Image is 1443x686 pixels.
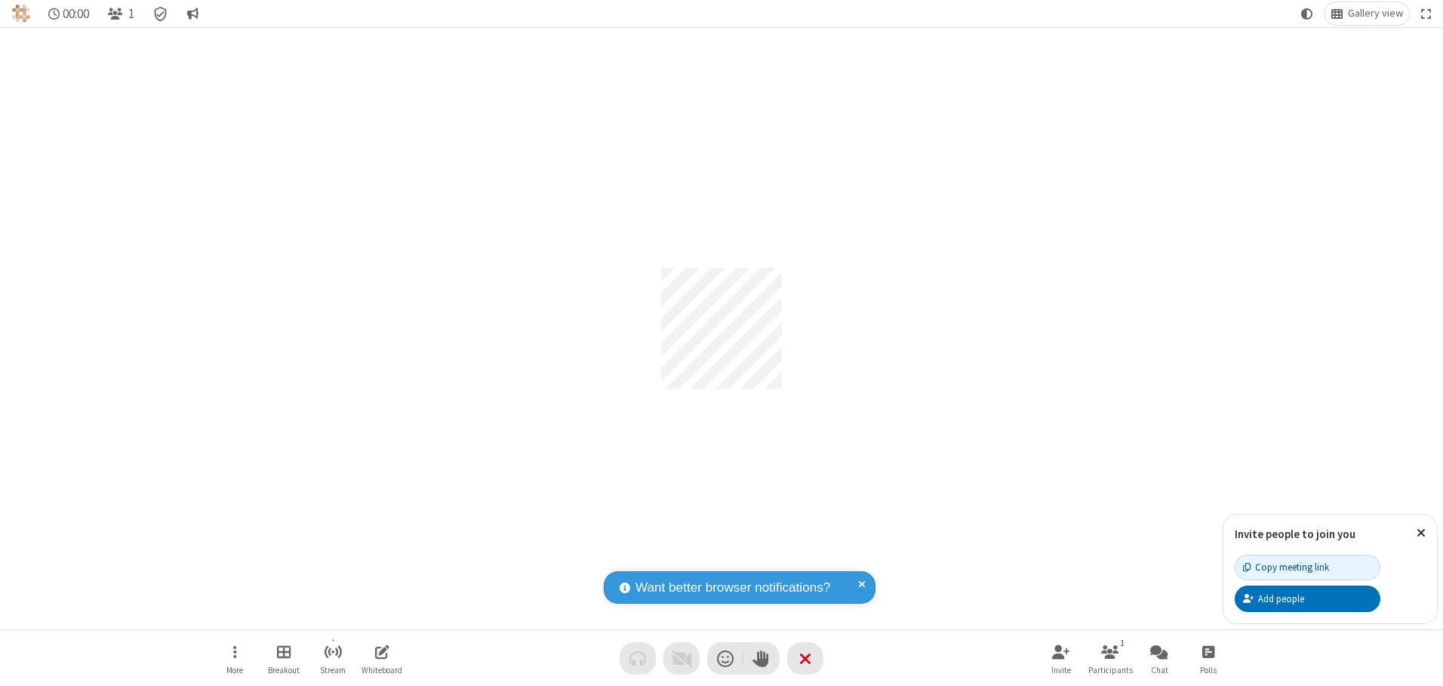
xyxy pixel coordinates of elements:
[310,637,355,680] button: Start streaming
[1235,555,1380,580] button: Copy meeting link
[42,2,96,25] div: Timer
[101,2,140,25] button: Open participant list
[1151,666,1168,675] span: Chat
[1235,527,1355,541] label: Invite people to join you
[12,5,30,23] img: QA Selenium DO NOT DELETE OR CHANGE
[362,666,402,675] span: Whiteboard
[320,666,346,675] span: Stream
[620,642,656,675] button: Audio problem - check your Internet connection or call by phone
[1405,515,1437,552] button: Close popover
[1415,2,1438,25] button: Fullscreen
[128,7,134,21] span: 1
[1243,560,1329,574] div: Copy meeting link
[1116,636,1129,650] div: 1
[663,642,700,675] button: Video
[1088,666,1133,675] span: Participants
[63,7,89,21] span: 00:00
[1137,637,1182,680] button: Open chat
[787,642,823,675] button: End or leave meeting
[146,2,175,25] div: Meeting details Encryption enabled
[261,637,306,680] button: Manage Breakout Rooms
[1235,586,1380,611] button: Add people
[180,2,205,25] button: Conversation
[1348,8,1403,20] span: Gallery view
[226,666,243,675] span: More
[743,642,780,675] button: Raise hand
[1295,2,1319,25] button: Using system theme
[1088,637,1133,680] button: Open participant list
[707,642,743,675] button: Send a reaction
[359,637,405,680] button: Open shared whiteboard
[268,666,300,675] span: Breakout
[1200,666,1217,675] span: Polls
[1186,637,1231,680] button: Open poll
[1051,666,1071,675] span: Invite
[1038,637,1084,680] button: Invite participants (Alt+I)
[635,578,830,598] span: Want better browser notifications?
[1325,2,1409,25] button: Change layout
[212,637,257,680] button: Open menu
